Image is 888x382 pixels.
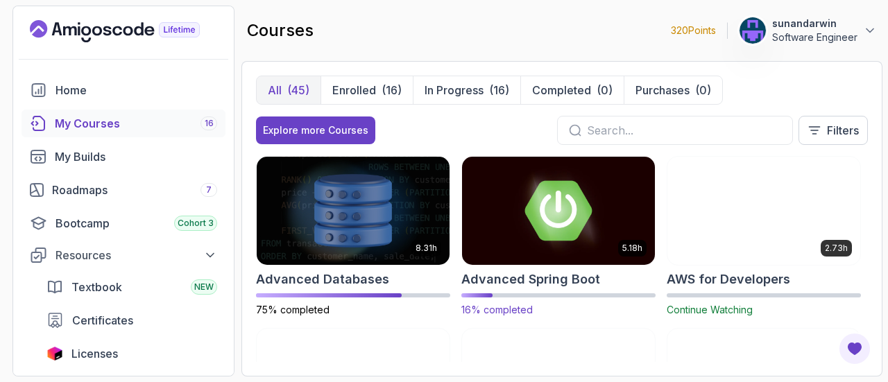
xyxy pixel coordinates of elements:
a: Landing page [30,20,232,42]
a: builds [22,143,225,171]
a: bootcamp [22,209,225,237]
button: Purchases(0) [624,76,722,104]
p: Filters [827,122,859,139]
p: Purchases [635,82,690,98]
button: In Progress(16) [413,76,520,104]
h2: AWS for Developers [667,270,790,289]
div: (16) [489,82,509,98]
h2: Advanced Databases [256,270,389,289]
span: NEW [194,281,214,293]
div: (0) [695,82,711,98]
span: Continue Watching [667,304,753,315]
div: (16) [382,82,402,98]
button: Completed(0) [520,76,624,104]
img: Advanced Databases card [257,157,450,265]
input: Search... [587,122,781,139]
img: jetbrains icon [46,347,63,361]
a: Advanced Databases card8.31hAdvanced Databases75% completed [256,156,450,317]
a: courses [22,110,225,137]
img: Advanced Spring Boot card [457,154,660,267]
div: My Builds [55,148,217,165]
p: sunandarwin [772,17,857,31]
button: user profile imagesunandarwinSoftware Engineer [739,17,877,44]
span: Certificates [72,312,133,329]
h2: courses [247,19,314,42]
span: 7 [206,184,212,196]
button: Resources [22,243,225,268]
div: Resources [55,247,217,263]
div: Bootcamp [55,215,217,232]
a: certificates [38,306,225,334]
button: All(45) [257,76,321,104]
div: Roadmaps [52,182,217,198]
span: 16% completed [461,304,533,315]
p: In Progress [425,82,484,98]
span: Licenses [71,345,118,362]
a: AWS for Developers card2.73hAWS for DevelopersContinue Watching [667,156,861,317]
p: Completed [532,82,591,98]
a: licenses [38,340,225,367]
button: Open Feedback Button [838,332,871,365]
img: user profile image [740,17,766,44]
p: Software Engineer [772,31,857,44]
div: Home [55,82,217,98]
span: 75% completed [256,304,330,315]
div: (45) [287,82,309,98]
p: All [268,82,282,98]
span: Textbook [71,279,122,295]
a: home [22,76,225,104]
img: AWS for Developers card [667,157,860,265]
p: 2.73h [825,243,848,254]
div: Explore more Courses [263,123,368,137]
p: Enrolled [332,82,376,98]
p: 5.18h [622,243,642,254]
button: Explore more Courses [256,116,375,144]
h2: Advanced Spring Boot [461,270,600,289]
p: 8.31h [416,243,437,254]
a: roadmaps [22,176,225,204]
p: 320 Points [671,24,716,37]
div: (0) [597,82,613,98]
button: Enrolled(16) [321,76,413,104]
button: Filters [799,116,868,145]
span: 16 [205,118,214,129]
a: Advanced Spring Boot card5.18hAdvanced Spring Boot16% completed [461,156,656,317]
span: Cohort 3 [178,218,214,229]
div: My Courses [55,115,217,132]
a: textbook [38,273,225,301]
